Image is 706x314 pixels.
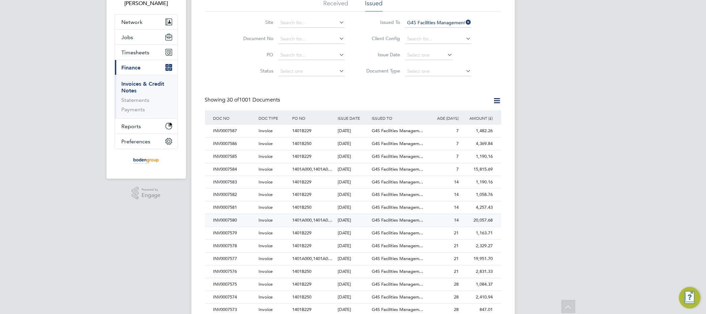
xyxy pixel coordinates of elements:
span: 14 [454,204,459,210]
span: G4S Facilities Managem… [372,192,424,197]
div: [DATE] [336,163,370,176]
span: Invoice [258,153,273,159]
span: 1401B229 [293,128,312,134]
div: 1,058.76 [461,189,495,201]
div: DOC TYPE [257,110,291,126]
div: INV0007587 [212,125,257,137]
span: 1401B229 [293,230,312,236]
div: INV0007577 [212,253,257,265]
div: [DATE] [336,138,370,150]
div: INV0007583 [212,176,257,189]
div: Finance [115,75,178,118]
span: Invoice [258,256,273,261]
div: DOC NO [212,110,257,126]
div: 1,482.26 [461,125,495,137]
span: 7 [457,128,459,134]
button: Reports [115,119,178,134]
span: Network [122,19,143,25]
input: Select one [405,67,471,76]
span: G4S Facilities Managem… [372,166,424,172]
img: boden-group-logo-retina.png [131,156,161,167]
span: 21 [454,243,459,249]
span: Invoice [258,204,273,210]
span: Invoice [258,230,273,236]
span: G4S Facilities Managem… [372,268,424,274]
div: ISSUE DATE [336,110,370,126]
span: 1401B229 [293,153,312,159]
div: [DATE] [336,176,370,189]
span: 7 [457,153,459,159]
span: Invoice [258,268,273,274]
button: Finance [115,60,178,75]
span: 21 [454,256,459,261]
div: [DATE] [336,227,370,239]
span: Timesheets [122,49,150,56]
span: 1401A000,1401A0… [293,256,333,261]
button: Network [115,15,178,29]
div: INV0007574 [212,291,257,304]
label: Client Config [362,35,400,41]
div: 1,163.71 [461,227,495,239]
span: G4S Facilities Managem… [372,141,424,146]
input: Search for... [278,18,345,28]
span: Finance [122,64,141,71]
div: [DATE] [336,201,370,214]
span: 1401B250 [293,204,312,210]
div: [DATE] [336,291,370,304]
span: G4S Facilities Managem… [372,179,424,185]
div: [DATE] [336,214,370,227]
span: Invoice [258,166,273,172]
span: 1401B250 [293,294,312,300]
input: Select one [405,51,453,60]
span: 21 [454,268,459,274]
label: Document Type [362,68,400,74]
span: 7 [457,166,459,172]
span: Invoice [258,307,273,312]
div: PO NO [291,110,336,126]
a: Powered byEngage [132,187,160,200]
a: Payments [122,106,145,113]
div: [DATE] [336,150,370,163]
div: [DATE] [336,240,370,252]
label: Document No [235,35,274,41]
label: Issued To [362,19,400,25]
span: 1401B229 [293,192,312,197]
input: Search for... [278,34,345,44]
span: Invoice [258,192,273,197]
span: G4S Facilities Managem… [372,153,424,159]
div: INV0007578 [212,240,257,252]
span: 30 of [227,96,239,103]
span: 14 [454,192,459,197]
div: INV0007585 [212,150,257,163]
label: PO [235,52,274,58]
span: 14 [454,217,459,223]
span: 1401A000,1401A0… [293,217,333,223]
span: 1401B229 [293,243,312,249]
div: INV0007581 [212,201,257,214]
span: Invoice [258,179,273,185]
span: Invoice [258,281,273,287]
span: G4S Facilities Managem… [372,256,424,261]
div: 15,815.69 [461,163,495,176]
div: [DATE] [336,278,370,291]
span: 1401B229 [293,281,312,287]
span: 1401B229 [293,307,312,312]
span: 28 [454,294,459,300]
div: INV0007586 [212,138,257,150]
span: Preferences [122,138,151,145]
a: Go to home page [115,156,178,167]
div: 4,369.84 [461,138,495,150]
button: Jobs [115,30,178,45]
div: ISSUED TO [370,110,427,126]
div: INV0007579 [212,227,257,239]
div: 1,084.37 [461,278,495,291]
label: Site [235,19,274,25]
span: G4S Facilities Managem… [372,204,424,210]
button: Preferences [115,134,178,149]
span: Jobs [122,34,133,40]
span: Reports [122,123,141,130]
div: 2,329.27 [461,240,495,252]
div: [DATE] [336,265,370,278]
label: Status [235,68,274,74]
span: Invoice [258,294,273,300]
